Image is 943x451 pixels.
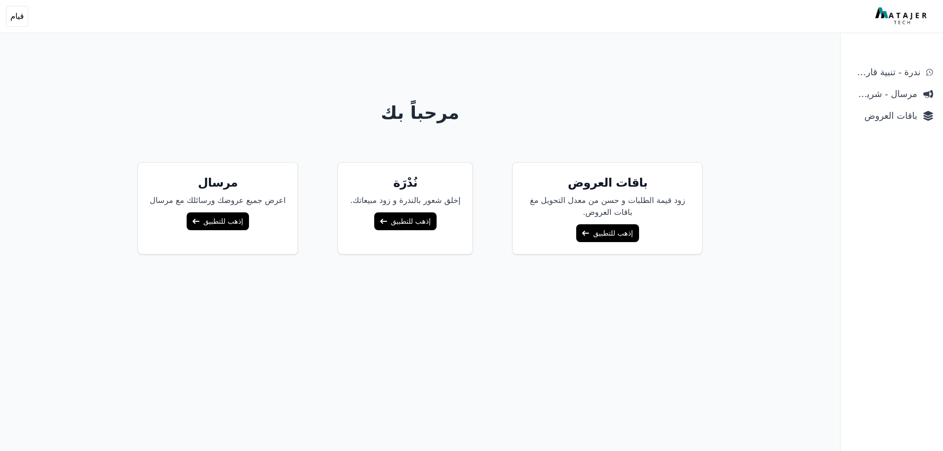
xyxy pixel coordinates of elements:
[875,7,929,25] img: MatajerTech Logo
[10,10,24,22] span: قيام
[525,175,690,191] h5: باقات العروض
[850,87,917,101] span: مرسال - شريط دعاية
[850,109,917,123] span: باقات العروض
[576,224,639,242] a: إذهب للتطبيق
[374,212,437,230] a: إذهب للتطبيق
[187,212,249,230] a: إذهب للتطبيق
[150,175,286,191] h5: مرسال
[350,175,460,191] h5: نُدْرَة
[350,195,460,206] p: إخلق شعور بالندرة و زود مبيعاتك.
[40,103,800,123] h1: مرحباً بك
[6,6,28,27] button: قيام
[150,195,286,206] p: اعرض جميع عروضك ورسائلك مع مرسال
[850,65,920,79] span: ندرة - تنبية قارب علي النفاذ
[525,195,690,218] p: زود قيمة الطلبات و حسن من معدل التحويل مغ باقات العروض.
